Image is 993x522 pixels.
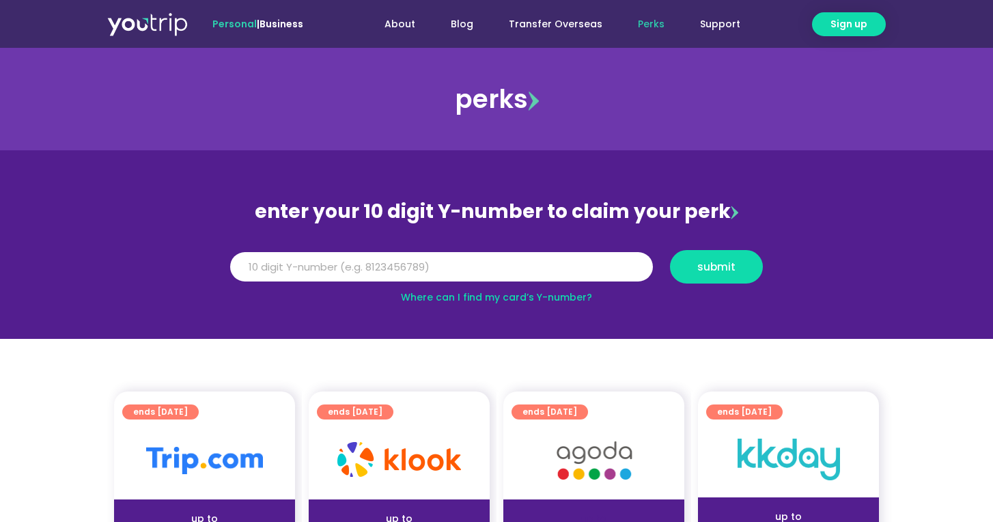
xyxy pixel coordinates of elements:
[367,12,433,37] a: About
[122,404,199,420] a: ends [DATE]
[670,250,763,284] button: submit
[212,17,257,31] span: Personal
[522,404,577,420] span: ends [DATE]
[697,262,736,272] span: submit
[317,404,393,420] a: ends [DATE]
[706,404,783,420] a: ends [DATE]
[223,194,770,230] div: enter your 10 digit Y-number to claim your perk
[717,404,772,420] span: ends [DATE]
[682,12,758,37] a: Support
[212,17,303,31] span: |
[512,404,588,420] a: ends [DATE]
[830,17,867,31] span: Sign up
[260,17,303,31] a: Business
[812,12,886,36] a: Sign up
[340,12,758,37] nav: Menu
[433,12,491,37] a: Blog
[133,404,188,420] span: ends [DATE]
[401,290,592,304] a: Where can I find my card’s Y-number?
[230,252,653,282] input: 10 digit Y-number (e.g. 8123456789)
[328,404,382,420] span: ends [DATE]
[230,250,763,294] form: Y Number
[620,12,682,37] a: Perks
[491,12,620,37] a: Transfer Overseas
